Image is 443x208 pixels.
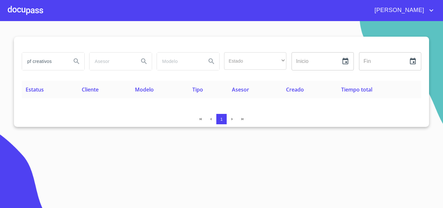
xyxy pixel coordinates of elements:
[82,86,99,93] span: Cliente
[220,117,222,122] span: 1
[370,5,435,16] button: account of current user
[136,54,152,69] button: Search
[341,86,372,93] span: Tiempo total
[135,86,154,93] span: Modelo
[157,53,201,70] input: search
[224,52,286,70] div: ​
[232,86,249,93] span: Asesor
[286,86,304,93] span: Creado
[216,114,227,124] button: 1
[192,86,203,93] span: Tipo
[204,54,219,69] button: Search
[90,53,134,70] input: search
[69,54,84,69] button: Search
[22,53,66,70] input: search
[370,5,427,16] span: [PERSON_NAME]
[26,86,44,93] span: Estatus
